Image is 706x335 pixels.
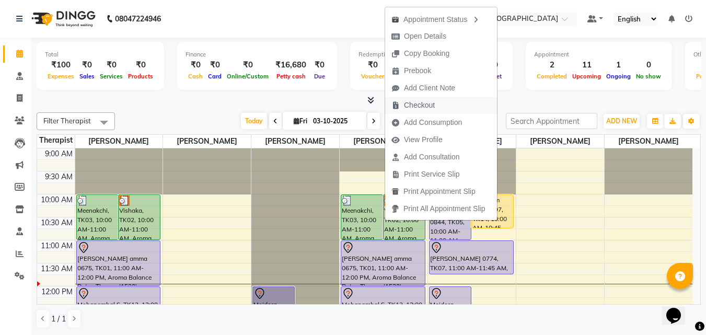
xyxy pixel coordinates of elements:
[404,169,460,180] span: Print Service Slip
[341,241,425,285] div: [PERSON_NAME] amma 0675, TK01, 11:00 AM-12:00 PM, Aroma Balance Detox Therapy(1530), Consultation...
[75,135,163,148] span: [PERSON_NAME]
[163,135,251,148] span: [PERSON_NAME]
[311,73,328,80] span: Due
[271,59,310,71] div: ₹16,680
[77,73,97,80] span: Sales
[404,117,462,128] span: Add Consumption
[534,50,664,59] div: Appointment
[391,205,399,213] img: printall.png
[385,10,497,28] div: Appointment Status
[224,73,271,80] span: Online/Custom
[119,195,160,239] div: Vishaka, TK02, 10:00 AM-11:00 AM, Aroma Balance Detox Therapy with Essence Rejuvenation (2430), C...
[27,4,98,33] img: logo
[125,73,156,80] span: Products
[404,65,431,76] span: Prebook
[310,59,329,71] div: ₹0
[241,113,267,129] span: Today
[251,135,339,148] span: [PERSON_NAME]
[115,4,161,33] b: 08047224946
[384,195,425,239] div: Vishaka, TK02, 10:00 AM-11:00 AM, Aroma Balance Detox Therapy with Essence Rejuvenation (2430), C...
[186,50,329,59] div: Finance
[224,59,271,71] div: ₹0
[77,195,118,239] div: Meenakchi, TK03, 10:00 AM-11:00 AM, Aroma Balance Detox Therapy(2970), Consultations, Diagnoses, ...
[186,59,205,71] div: ₹0
[37,135,75,146] div: Therapist
[45,73,77,80] span: Expenses
[534,59,570,71] div: 2
[403,203,485,214] span: Print All Appointment Slip
[43,117,91,125] span: Filter Therapist
[604,114,640,129] button: ADD NEW
[358,59,387,71] div: ₹0
[404,100,435,111] span: Checkout
[39,263,75,274] div: 11:30 AM
[39,240,75,251] div: 11:00 AM
[430,241,513,274] div: [PERSON_NAME] 0774, TK07, 11:00 AM-11:45 AM, [MEDICAL_DATA], Consultation, Diagnosis, Aroma oil
[605,135,692,148] span: [PERSON_NAME]
[358,73,387,80] span: Voucher
[604,73,633,80] span: Ongoing
[125,59,156,71] div: ₹0
[97,73,125,80] span: Services
[45,50,156,59] div: Total
[404,134,443,145] span: View Profile
[51,314,66,325] span: 1 / 1
[186,73,205,80] span: Cash
[516,135,604,148] span: [PERSON_NAME]
[606,117,637,125] span: ADD NEW
[205,59,224,71] div: ₹0
[391,16,399,24] img: apt_status.png
[77,241,160,285] div: [PERSON_NAME] amma 0675, TK01, 11:00 AM-12:00 PM, Aroma Balance Detox Therapy(1530), Consultation...
[45,59,77,71] div: ₹100
[340,135,427,148] span: [PERSON_NAME]
[310,113,362,129] input: 2025-10-03
[534,73,570,80] span: Completed
[291,117,310,125] span: Fri
[404,83,455,94] span: Add Client Note
[604,59,633,71] div: 1
[404,48,449,59] span: Copy Booking
[341,195,383,239] div: Meenakchi, TK03, 10:00 AM-11:00 AM, Aroma Balance Detox Therapy(2970), Consultations, Diagnoses, ...
[633,73,664,80] span: No show
[43,148,75,159] div: 9:00 AM
[430,287,471,331] div: Moideen 0440, TK10, 12:00 PM-01:00 PM, Aroma Balance Detox Therapy with Holistic Harmony(1980), C...
[662,293,696,325] iframe: chat widget
[274,73,308,80] span: Petty cash
[77,59,97,71] div: ₹0
[358,50,504,59] div: Redemption
[205,73,224,80] span: Card
[77,287,160,331] div: Mohanambal.S, TK13, 12:00 PM-01:00 PM, Aroma Balance Detox Therapy with Essence Rejuvenation (243...
[39,194,75,205] div: 10:00 AM
[570,59,604,71] div: 11
[633,59,664,71] div: 0
[404,31,446,42] span: Open Details
[570,73,604,80] span: Upcoming
[403,186,476,197] span: Print Appointment Slip
[43,171,75,182] div: 9:30 AM
[506,113,597,129] input: Search Appointment
[404,152,460,163] span: Add Consultation
[341,287,425,331] div: Mohanambal.S, TK13, 12:00 PM-01:00 PM, Aroma Balance Detox Therapy with Essence Rejuvenation (243...
[39,286,75,297] div: 12:00 PM
[39,217,75,228] div: 10:30 AM
[253,287,294,331] div: Moideen 0440, TK10, 12:00 PM-01:00 PM, Aroma Balance Detox Therapy with Holistic Harmony(1980), C...
[97,59,125,71] div: ₹0
[391,188,399,195] img: printapt.png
